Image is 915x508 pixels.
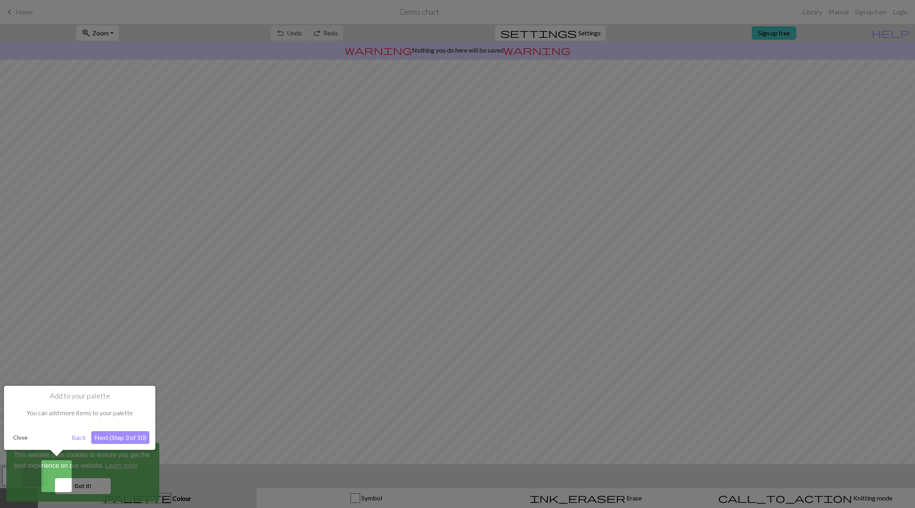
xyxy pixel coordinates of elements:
[91,431,149,444] button: Next (Step 3 of 10)
[10,432,31,444] button: Close
[10,392,149,401] h1: Add to your palette
[69,431,89,444] button: Back
[4,386,155,450] div: Add to your palette
[10,401,149,425] div: You can add more items to your palette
